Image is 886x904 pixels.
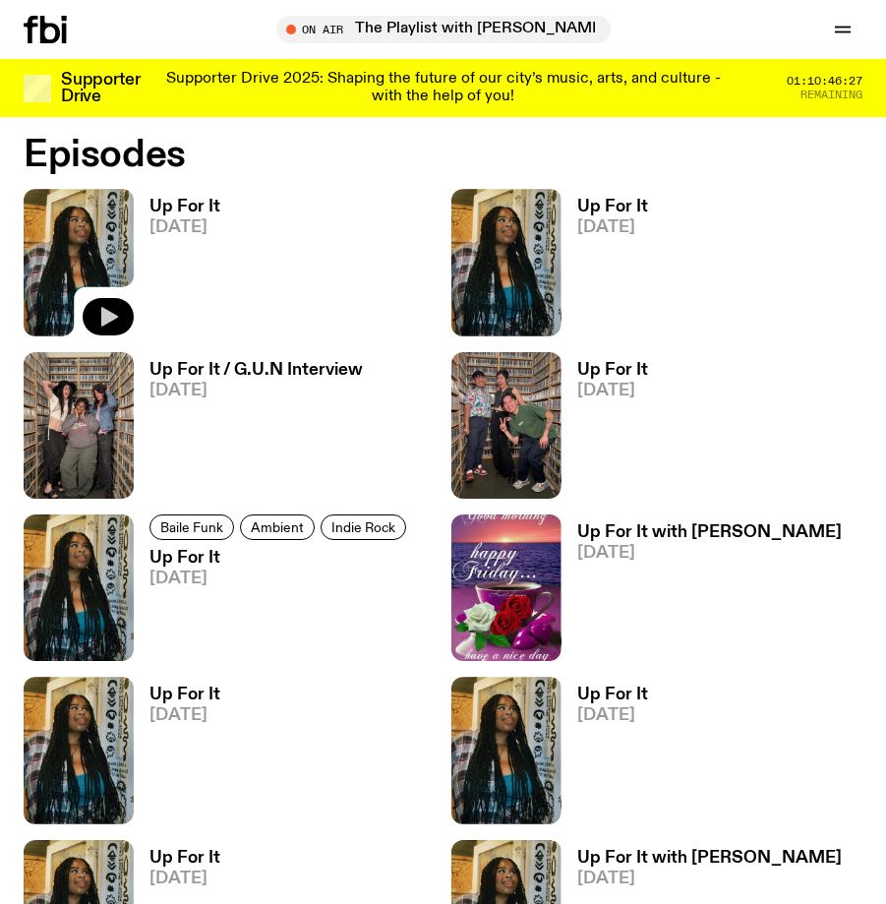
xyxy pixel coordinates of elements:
[61,72,140,105] h3: Supporter Drive
[561,524,842,661] a: Up For It with [PERSON_NAME][DATE]
[561,199,648,335] a: Up For It[DATE]
[149,871,220,887] span: [DATE]
[577,524,842,541] h3: Up For It with [PERSON_NAME]
[165,71,721,105] p: Supporter Drive 2025: Shaping the future of our city’s music, arts, and culture - with the help o...
[149,199,220,215] h3: Up For It
[149,383,363,399] span: [DATE]
[24,514,134,661] img: Ify - a Brown Skin girl with black braided twists, looking up to the side with her tongue stickin...
[577,871,842,887] span: [DATE]
[577,687,648,703] h3: Up For It
[577,545,842,562] span: [DATE]
[149,514,234,540] a: Baile Funk
[787,76,862,87] span: 01:10:46:27
[160,519,223,534] span: Baile Funk
[800,90,862,100] span: Remaining
[577,219,648,236] span: [DATE]
[451,677,561,823] img: Ify - a Brown Skin girl with black braided twists, looking up to the side with her tongue stickin...
[561,687,648,823] a: Up For It[DATE]
[134,687,220,823] a: Up For It[DATE]
[577,707,648,724] span: [DATE]
[134,199,220,335] a: Up For It[DATE]
[276,16,611,43] button: On AirThe Playlist with [PERSON_NAME] and [PERSON_NAME]
[149,687,220,703] h3: Up For It
[561,362,648,499] a: Up For It[DATE]
[577,383,648,399] span: [DATE]
[451,189,561,335] img: Ify - a Brown Skin girl with black braided twists, looking up to the side with her tongue stickin...
[251,519,304,534] span: Ambient
[134,362,363,499] a: Up For It / G.U.N Interview[DATE]
[331,519,395,534] span: Indie Rock
[149,850,220,867] h3: Up For It
[134,550,412,661] a: Up For It[DATE]
[149,219,220,236] span: [DATE]
[24,138,862,173] h2: Episodes
[24,189,134,335] img: Ify - a Brown Skin girl with black braided twists, looking up to the side with her tongue stickin...
[149,550,412,567] h3: Up For It
[577,199,648,215] h3: Up For It
[577,362,648,379] h3: Up For It
[149,362,363,379] h3: Up For It / G.U.N Interview
[149,707,220,724] span: [DATE]
[321,514,406,540] a: Indie Rock
[577,850,842,867] h3: Up For It with [PERSON_NAME]
[240,514,315,540] a: Ambient
[149,571,412,587] span: [DATE]
[24,677,134,823] img: Ify - a Brown Skin girl with black braided twists, looking up to the side with her tongue stickin...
